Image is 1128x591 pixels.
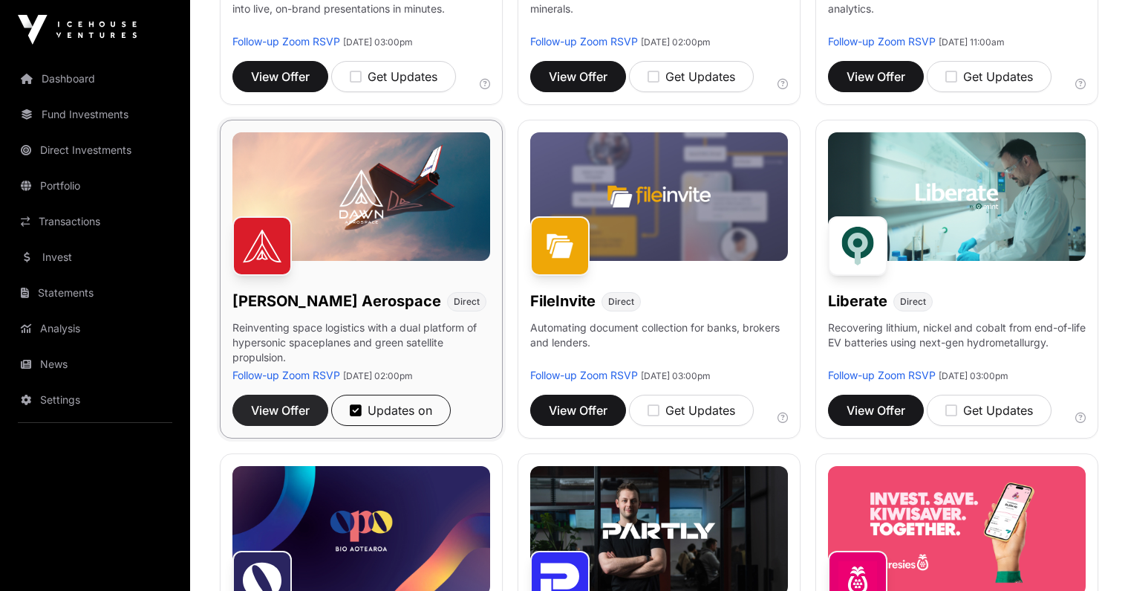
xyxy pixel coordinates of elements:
[232,35,340,48] a: Follow-up Zoom RSVP
[549,68,607,85] span: View Offer
[828,35,936,48] a: Follow-up Zoom RSVP
[828,369,936,381] a: Follow-up Zoom RSVP
[331,61,456,92] button: Get Updates
[12,134,178,167] a: Direct Investments
[12,241,178,274] a: Invest
[12,169,178,202] a: Portfolio
[828,61,924,92] button: View Offer
[939,370,1008,381] span: [DATE] 03:00pm
[828,132,1086,262] img: Liberate-Banner.jpg
[232,395,328,426] button: View Offer
[12,62,178,95] a: Dashboard
[648,68,735,85] div: Get Updates
[530,395,626,426] button: View Offer
[828,216,887,276] img: Liberate
[18,15,137,45] img: Icehouse Ventures Logo
[232,132,490,262] img: Dawn-Banner.jpg
[530,216,590,276] img: FileInvite
[251,68,310,85] span: View Offer
[549,401,607,419] span: View Offer
[847,401,905,419] span: View Offer
[629,61,754,92] button: Get Updates
[530,132,788,262] img: File-Invite-Banner.jpg
[12,384,178,416] a: Settings
[530,369,638,381] a: Follow-up Zoom RSVP
[648,401,735,419] div: Get Updates
[641,36,711,48] span: [DATE] 02:00pm
[828,320,1086,368] p: Recovering lithium, nickel and cobalt from end-of-life EV batteries using next-gen hydrometallurgy.
[12,312,178,345] a: Analysis
[232,216,292,276] img: Dawn Aerospace
[927,61,1052,92] button: Get Updates
[828,395,924,426] button: View Offer
[232,320,490,368] p: Reinventing space logistics with a dual platform of hypersonic spaceplanes and green satellite pr...
[350,68,437,85] div: Get Updates
[629,395,754,426] button: Get Updates
[828,291,887,311] h1: Liberate
[945,68,1033,85] div: Get Updates
[927,395,1052,426] button: Get Updates
[350,401,432,419] div: Updates on
[232,291,441,311] h1: [PERSON_NAME] Aerospace
[945,401,1033,419] div: Get Updates
[331,395,451,426] button: Updates on
[847,68,905,85] span: View Offer
[232,369,340,381] a: Follow-up Zoom RSVP
[641,370,711,381] span: [DATE] 03:00pm
[900,296,926,308] span: Direct
[530,291,596,311] h1: FileInvite
[343,370,413,381] span: [DATE] 02:00pm
[12,277,178,309] a: Statements
[939,36,1005,48] span: [DATE] 11:00am
[1054,520,1128,591] iframe: Chat Widget
[608,296,634,308] span: Direct
[530,35,638,48] a: Follow-up Zoom RSVP
[12,205,178,238] a: Transactions
[454,296,480,308] span: Direct
[232,61,328,92] button: View Offer
[12,348,178,381] a: News
[530,61,626,92] button: View Offer
[251,401,310,419] span: View Offer
[343,36,413,48] span: [DATE] 03:00pm
[530,320,788,368] p: Automating document collection for banks, brokers and lenders.
[12,98,178,131] a: Fund Investments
